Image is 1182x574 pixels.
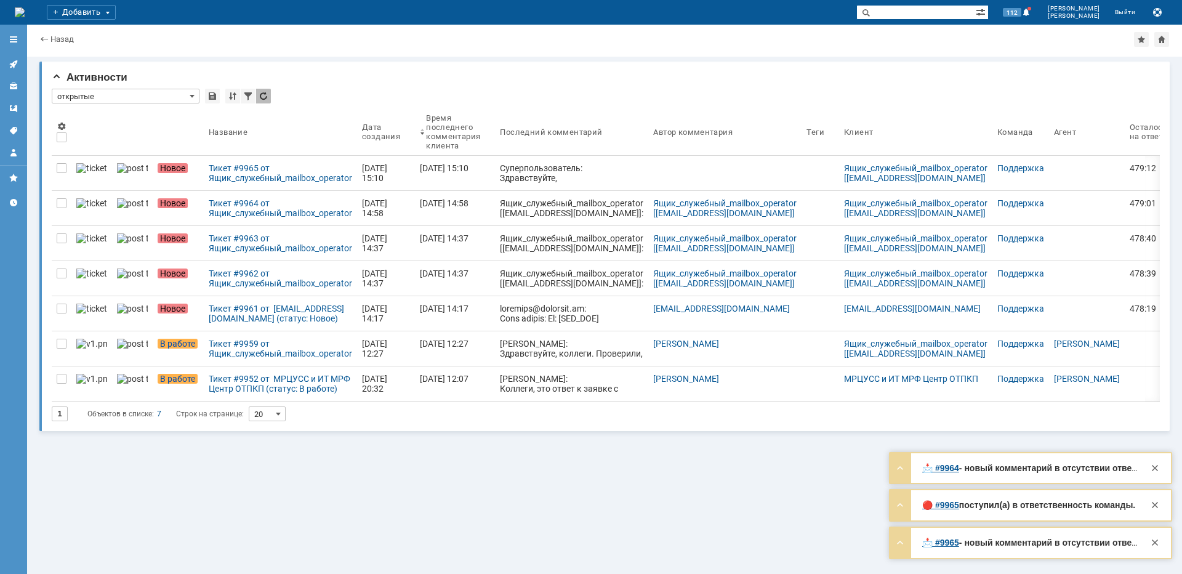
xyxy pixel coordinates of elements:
a: Ящик_служебный_mailbox_operator [[EMAIL_ADDRESS][DOMAIN_NAME]] [844,233,989,253]
div: 478:39 [1130,269,1167,278]
a: [DATE] 20:32 [357,366,415,401]
a: 🔴 #9965 [922,500,959,510]
a: v1.png [71,331,112,366]
a: [DATE] 14:58 [357,191,415,225]
a: [DATE] 15:10 [415,156,495,190]
a: post ticket.png [112,156,153,190]
a: [PERSON_NAME]: Коллеги, это ответ к заявке с нашей стороны 9952 в рамках которой ведется переписк... [495,366,648,401]
a: ticket_notification.png [71,261,112,296]
a: Поддержка [997,233,1044,243]
span: Новое [158,233,188,243]
a: В работе [153,331,204,366]
div: Тикет #9962 от Ящик_служебный_mailbox_operator [[EMAIL_ADDRESS][DOMAIN_NAME]] (статус: Новое) [209,269,352,288]
a: post ticket.png [112,261,153,296]
a: Новое [153,226,204,261]
a: [DATE] 14:58 [415,191,495,225]
div: Фильтрация... [241,89,255,103]
a: Ящик_служебный_mailbox_operator [[EMAIL_ADDRESS][DOMAIN_NAME]] [844,339,989,358]
a: Тикет #9959 от Ящик_служебный_mailbox_operator [[EMAIL_ADDRESS][DOMAIN_NAME]] (статус: В работе) [204,331,357,366]
div: [DATE] 14:37 [420,269,468,278]
a: ticket_notification.png [71,156,112,190]
a: ticket_notification.png [71,191,112,225]
div: Тикет #9952 от МРЦУСС и ИТ МРФ Центр ОТПКП (статус: В работе) [209,374,352,394]
a: ticket_notification.png [71,226,112,261]
div: [PERSON_NAME]: Здравствуйте, коллеги. Проверили, канал работает штатно,потерь и прерываний не фик... [500,339,643,378]
a: loremips@dolorsit.am: Cons adipis: El: [SED_DOE][TEM:231874] Incididuntutl etdolo Magna aliqua: E... [495,296,648,331]
div: Название [209,127,247,137]
div: [DATE] 14:37 [362,233,389,253]
a: post ticket.png [112,226,153,261]
div: Сортировка... [225,89,240,103]
th: Команда [992,108,1049,156]
div: Суперпользователь: Здравствуйте, Ящик_служебный_mailbox_operator ! Ваше обращение зарегистрирован... [500,163,643,272]
a: Поддержка [997,269,1044,278]
div: [DATE] 14:58 [362,198,389,218]
a: post ticket.png [112,191,153,225]
div: [DATE] 12:27 [362,339,389,358]
img: post ticket.png [117,339,148,349]
button: Сохранить лог [1150,5,1165,20]
div: [DATE] 20:32 [362,374,389,394]
a: Ящик_служебный_mailbox_operator [[EMAIL_ADDRESS][DOMAIN_NAME]] [653,198,798,218]
div: [DATE] 15:10 [420,163,468,173]
img: post ticket.png [117,374,148,384]
th: Время последнего комментария клиента [415,108,495,156]
a: post ticket.png [112,366,153,401]
div: Тикет #9964 от Ящик_служебный_mailbox_operator [[EMAIL_ADDRESS][DOMAIN_NAME]] (статус: Новое) [209,198,352,218]
div: Обновлять список [256,89,271,103]
div: Закрыть [1148,498,1162,512]
div: 479:01 [1130,198,1167,208]
img: ticket_notification.png [76,233,107,243]
a: Ящик_служебный_mailbox_operator [[EMAIL_ADDRESS][DOMAIN_NAME]]: Тема письма: [Ticket] ([STREET_AD... [495,261,648,296]
a: post ticket.png [112,296,153,331]
span: Настройки [57,121,66,131]
a: Новое [153,261,204,296]
strong: 📩 #9965 [922,538,959,548]
a: 478:39 [1125,261,1172,296]
img: post ticket.png [117,163,148,173]
a: [DATE] 15:10 [357,156,415,190]
img: post ticket.png [117,269,148,278]
a: [DATE] 14:37 [415,261,495,296]
a: Тикет #9964 от Ящик_служебный_mailbox_operator [[EMAIL_ADDRESS][DOMAIN_NAME]] (статус: Новое) [204,191,357,225]
img: logo [15,7,25,17]
a: Тикет #9963 от Ящик_служебный_mailbox_operator [[EMAIL_ADDRESS][DOMAIN_NAME]] (статус: Новое) [204,226,357,261]
div: [DATE] 12:27 [420,339,468,349]
a: 478:40 [1125,226,1172,261]
div: Агент [1054,127,1076,137]
div: Тикет #9965 от Ящик_служебный_mailbox_operator [[EMAIL_ADDRESS][DOMAIN_NAME]] (статус: Новое) [209,163,352,183]
div: Ящик_служебный_mailbox_operator [[EMAIL_ADDRESS][DOMAIN_NAME]]: Тема письма: [Ticket] ([STREET_AD... [500,269,643,397]
div: Закрыть [1148,461,1162,475]
a: [DATE] 12:27 [357,331,415,366]
img: ticket_notification.png [76,304,107,313]
a: [DATE] 12:27 [415,331,495,366]
a: Теги [4,121,23,140]
span: В работе [158,374,198,384]
a: В работе [153,366,204,401]
a: Шаблоны комментариев [4,99,23,118]
span: 112 [1003,8,1021,17]
div: Осталось на ответ [1130,123,1167,141]
div: Сделать домашней страницей [1154,32,1169,47]
span: Объектов в списке: [87,410,154,418]
div: Добавить в избранное [1134,32,1149,47]
span: [PERSON_NAME] [1048,5,1100,12]
a: Ящик_служебный_mailbox_operator [[EMAIL_ADDRESS][DOMAIN_NAME]] [653,269,798,288]
div: Добавить [47,5,116,20]
a: Ящик_служебный_mailbox_operator [[EMAIL_ADDRESS][DOMAIN_NAME]] [844,198,989,218]
div: 478:40 [1130,233,1167,243]
div: [DATE] 14:17 [420,304,468,313]
a: Новое [153,156,204,190]
a: Поддержка [997,163,1044,173]
div: [DATE] 14:37 [420,233,468,243]
a: 479:01 [1125,191,1172,225]
img: v1.png [76,339,107,349]
div: 7 [157,406,161,421]
a: Назад [50,34,74,44]
a: Поддержка [997,339,1044,349]
div: Теги [806,127,824,137]
div: Автор комментария [653,127,733,137]
a: ticket_notification.png [71,296,112,331]
a: МРЦУСС и ИТ МРФ Центр ОТПКП [844,374,978,384]
div: Здравствуйте, Ящик_служебный_mailbox_operator ! Ваше обращение зарегистрировано в Службе Техничес... [922,463,1139,474]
